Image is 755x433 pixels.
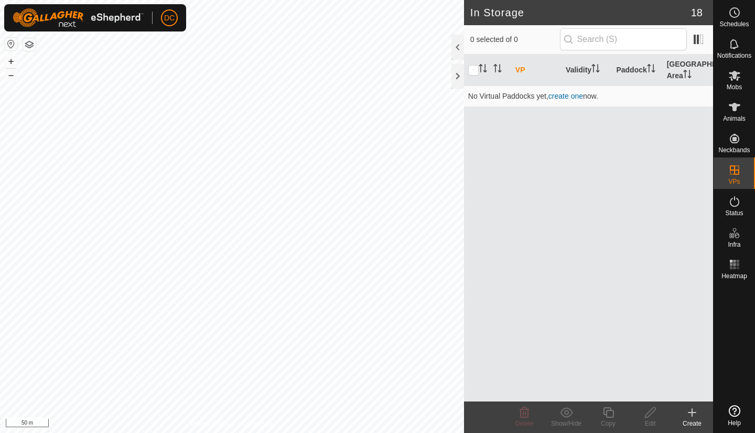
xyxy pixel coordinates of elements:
button: Map Layers [23,38,36,51]
a: Privacy Policy [190,419,230,429]
span: Help [728,420,741,426]
th: Paddock [612,55,662,86]
p-sorticon: Activate to sort [683,71,692,80]
span: DC [164,13,175,24]
th: [GEOGRAPHIC_DATA] Area [663,55,713,86]
div: Edit [629,419,671,428]
h2: In Storage [470,6,691,19]
span: Delete [515,420,534,427]
button: + [5,55,17,68]
a: Contact Us [242,419,273,429]
span: Heatmap [721,273,747,279]
input: Search (S) [560,28,687,50]
span: Status [725,210,743,216]
a: Help [714,401,755,430]
span: 0 selected of 0 [470,34,560,45]
td: No Virtual Paddocks yet, now. [464,86,713,107]
span: Animals [723,115,746,122]
span: Infra [728,241,740,248]
span: Schedules [719,21,749,27]
div: Copy [587,419,629,428]
button: Reset Map [5,38,17,50]
p-sorticon: Activate to sort [493,66,502,74]
p-sorticon: Activate to sort [479,66,487,74]
span: 18 [691,5,703,20]
p-sorticon: Activate to sort [647,66,655,74]
span: Neckbands [718,147,750,153]
span: Notifications [717,52,751,59]
span: Mobs [727,84,742,90]
div: Show/Hide [545,419,587,428]
p-sorticon: Activate to sort [591,66,600,74]
button: – [5,69,17,81]
th: Validity [562,55,612,86]
th: VP [511,55,562,86]
div: Create [671,419,713,428]
a: create one [548,92,583,100]
span: VPs [728,178,740,185]
img: Gallagher Logo [13,8,144,27]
